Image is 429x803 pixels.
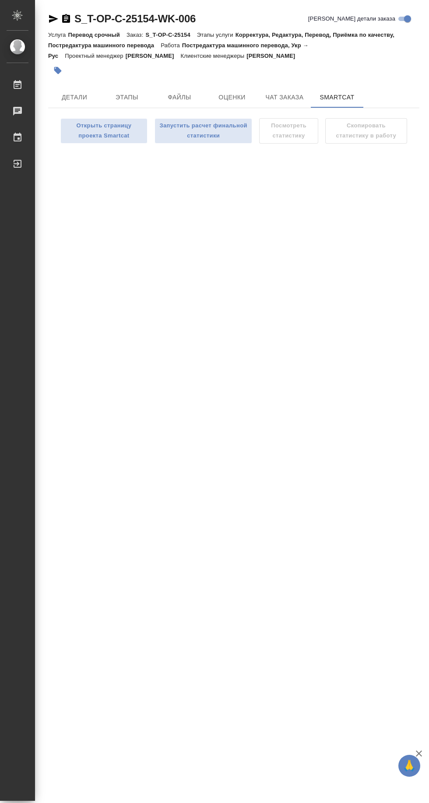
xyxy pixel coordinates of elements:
[211,92,253,103] span: Оценки
[126,53,181,59] p: [PERSON_NAME]
[74,13,196,25] a: S_T-OP-C-25154-WK-006
[402,757,417,775] span: 🙏
[60,118,148,144] button: Открыть страницу проекта Smartcat
[246,53,302,59] p: [PERSON_NAME]
[308,14,395,23] span: [PERSON_NAME] детали заказа
[161,42,182,49] p: Работа
[65,121,143,141] span: Открыть страницу проекта Smartcat
[61,14,71,24] button: Скопировать ссылку
[53,92,95,103] span: Детали
[68,32,127,38] p: Перевод срочный
[264,92,306,103] span: Чат заказа
[197,32,236,38] p: Этапы услуги
[398,755,420,777] button: 🙏
[65,53,125,59] p: Проектный менеджер
[155,118,253,144] button: Запустить расчет финальной статистики
[145,32,197,38] p: S_T-OP-C-25154
[181,53,247,59] p: Клиентские менеджеры
[127,32,145,38] p: Заказ:
[48,32,68,38] p: Услуга
[316,92,358,103] span: SmartCat
[48,61,67,80] button: Добавить тэг
[158,92,200,103] span: Файлы
[106,92,148,103] span: Этапы
[325,127,407,134] span: Для получения статистики необходимо запустить расчет финальной статистики
[159,121,248,141] span: Запустить расчет финальной статистики
[259,127,318,134] span: Для получения статистики необходимо запустить расчет финальной статистики
[48,14,59,24] button: Скопировать ссылку для ЯМессенджера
